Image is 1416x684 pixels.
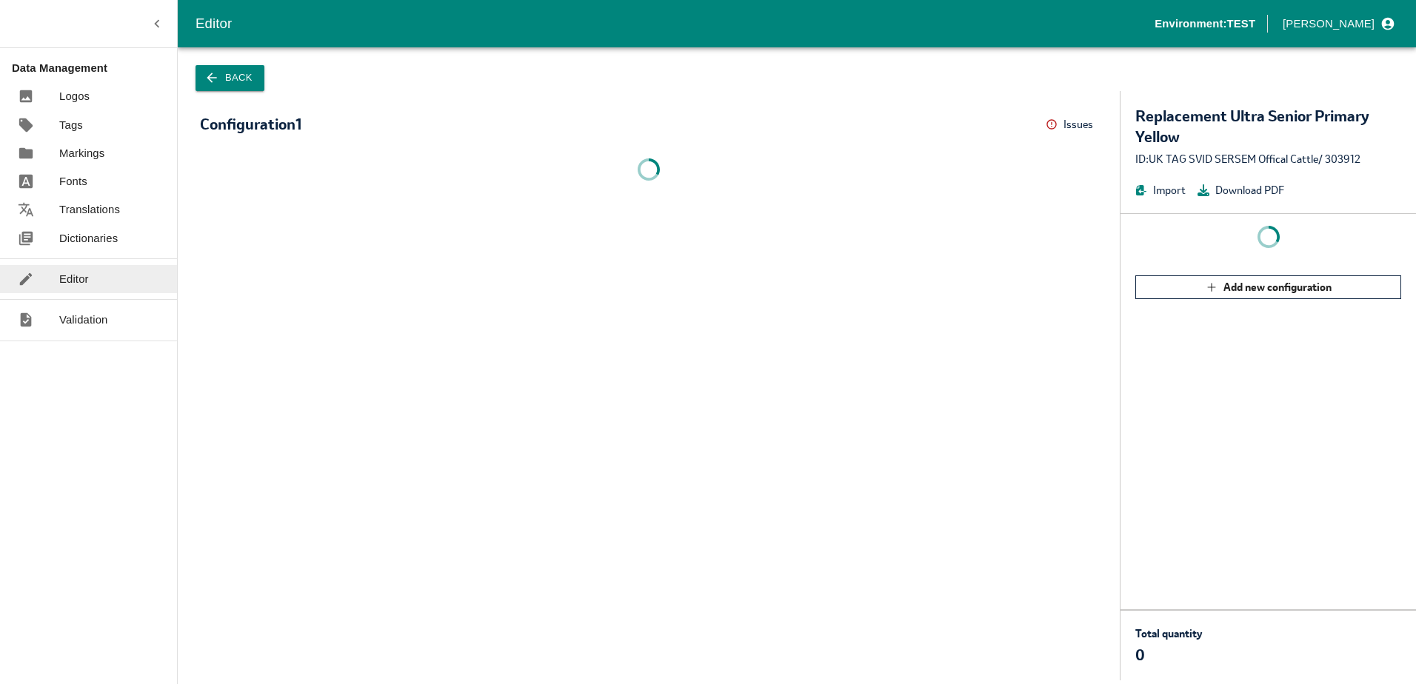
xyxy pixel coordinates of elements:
[196,13,1155,35] div: Editor
[12,60,177,76] p: Data Management
[59,312,108,328] p: Validation
[196,65,264,91] button: Back
[1135,151,1401,167] div: ID: UK TAG SVID SERSEM Offical Cattle / 303912
[59,201,120,218] p: Translations
[1046,113,1098,136] button: Issues
[59,145,104,161] p: Markings
[1277,11,1398,36] button: profile
[1135,645,1202,665] p: 0
[59,230,118,247] p: Dictionaries
[1155,16,1255,32] p: Environment: TEST
[59,173,87,190] p: Fonts
[59,271,89,287] p: Editor
[200,116,301,133] div: Configuration 1
[1135,182,1186,198] button: Import
[59,88,90,104] p: Logos
[1135,626,1202,642] p: Total quantity
[1198,182,1284,198] button: Download PDF
[1283,16,1375,32] p: [PERSON_NAME]
[1135,275,1401,299] button: Add new configuration
[59,117,83,133] p: Tags
[1135,106,1401,147] div: Replacement Ultra Senior Primary Yellow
